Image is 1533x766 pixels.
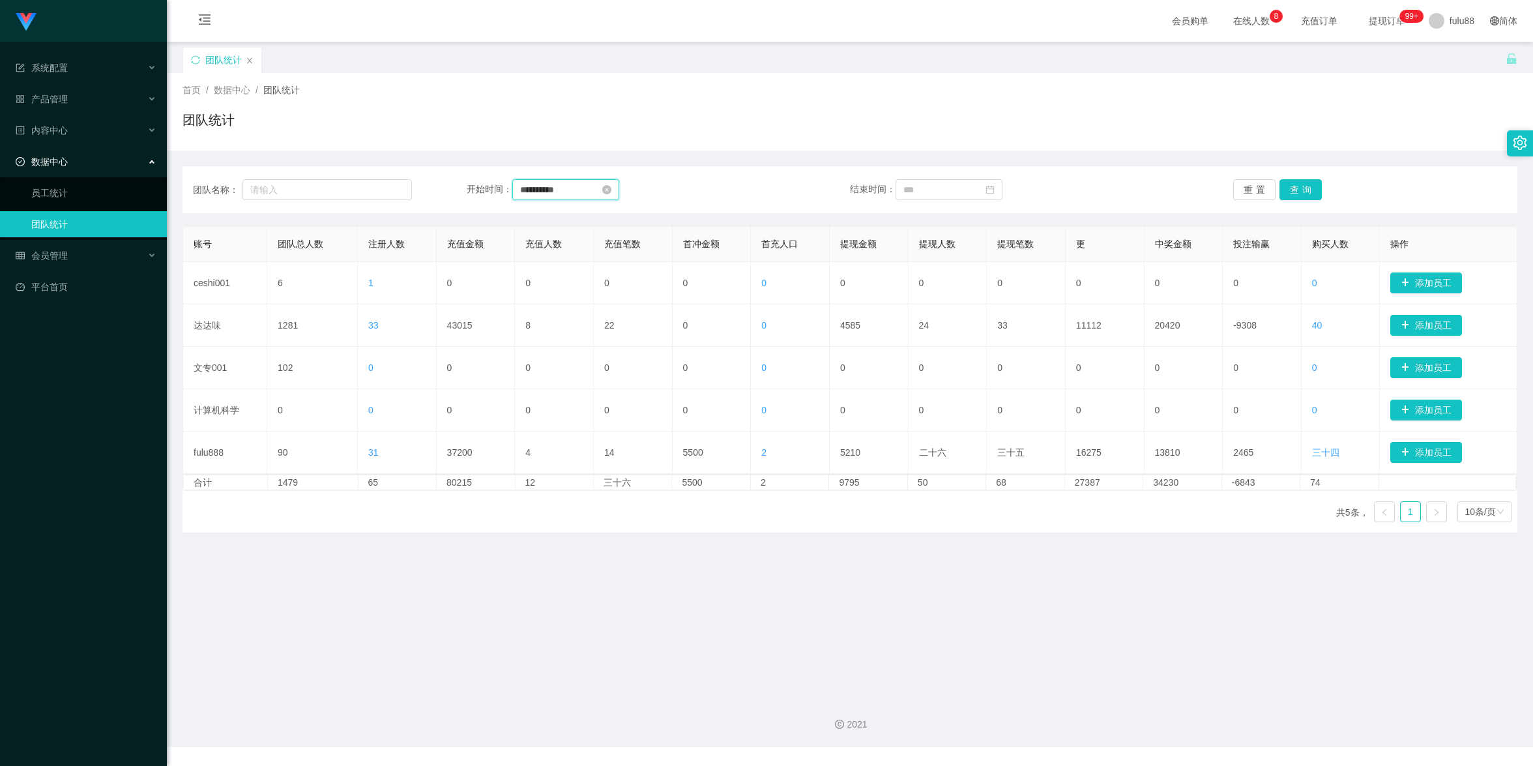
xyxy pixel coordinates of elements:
[604,447,615,458] font: 14
[1312,405,1317,415] font: 0
[683,239,720,249] font: 首冲金额
[255,85,258,95] font: /
[525,405,531,415] font: 0
[839,477,859,488] font: 9795
[1232,477,1255,488] font: -6843
[182,1,227,42] i: 图标: 菜单折叠
[997,320,1008,331] font: 33
[847,719,867,729] font: 2021
[604,477,631,488] font: 三十六
[194,477,212,488] font: 合计
[447,278,452,288] font: 0
[194,447,224,458] font: fulu888
[368,405,373,415] font: 0
[182,113,235,127] font: 团队统计
[278,239,323,249] font: 团队总人数
[1153,477,1178,488] font: 34230
[683,362,688,373] font: 0
[997,405,1002,415] font: 0
[1155,447,1180,458] font: 13810
[278,447,288,458] font: 90
[447,239,484,249] font: 充值金额
[1312,447,1339,458] font: 三十四
[604,320,615,331] font: 22
[918,477,928,488] font: 50
[761,447,766,458] font: 2
[205,55,242,65] font: 团队统计
[525,278,531,288] font: 0
[1233,278,1238,288] font: 0
[919,320,929,331] font: 24
[1076,447,1102,458] font: 16275
[761,278,766,288] font: 0
[525,362,531,373] font: 0
[1155,320,1180,331] font: 20420
[194,278,230,288] font: ceshi001
[1279,179,1322,200] button: 查询
[850,184,896,194] font: 结束时间：
[1155,278,1160,288] font: 0
[16,63,25,72] i: 图标： 表格
[278,405,283,415] font: 0
[31,94,68,104] font: 产品管理
[1390,239,1409,249] font: 操作
[1400,501,1421,522] li: 1
[447,405,452,415] font: 0
[602,185,611,194] i: 图标: close-circle
[682,477,702,488] font: 5500
[683,447,703,458] font: 5500
[368,362,373,373] font: 0
[1405,12,1418,21] font: 99+
[996,477,1006,488] font: 68
[16,126,25,135] i: 图标：个人资料
[31,211,156,237] a: 团队统计
[1465,507,1496,517] font: 10条/页
[1499,16,1517,26] font: 简体
[1076,362,1081,373] font: 0
[761,477,766,488] font: 2
[1233,405,1238,415] font: 0
[1076,320,1102,331] font: 11112
[214,85,250,95] font: 数据中心
[1496,508,1504,517] i: 图标： 下
[683,320,688,331] font: 0
[1426,501,1447,522] li: 下一页
[246,57,254,65] i: 图标： 关闭
[919,405,924,415] font: 0
[985,185,995,194] i: 图标：日历
[1270,10,1283,23] sup: 8
[1076,278,1081,288] font: 0
[919,239,956,249] font: 提现人数
[1233,362,1238,373] font: 0
[840,405,845,415] font: 0
[761,405,766,415] font: 0
[997,447,1025,458] font: 三十五
[16,274,156,300] a: 图标：仪表板平台首页
[1390,273,1462,293] button: 图标: 加号添加员工
[447,447,473,458] font: 37200
[278,320,298,331] font: 1281
[1233,239,1270,249] font: 投注输赢
[1400,10,1423,23] sup: 175
[604,405,609,415] font: 0
[278,278,283,288] font: 6
[683,278,688,288] font: 0
[1490,16,1499,25] i: 图标: 全球
[368,239,405,249] font: 注册人数
[1155,362,1160,373] font: 0
[182,85,201,95] font: 首页
[997,362,1002,373] font: 0
[1233,320,1257,331] font: -9308
[604,278,609,288] font: 0
[1076,405,1081,415] font: 0
[368,447,379,458] font: 31
[1390,400,1462,420] button: 图标: 加号添加员工
[604,239,641,249] font: 充值笔数
[1312,362,1317,373] font: 0
[447,362,452,373] font: 0
[840,239,877,249] font: 提现金额
[1408,507,1413,517] font: 1
[840,362,845,373] font: 0
[194,405,239,415] font: 计算机科学
[761,362,766,373] font: 0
